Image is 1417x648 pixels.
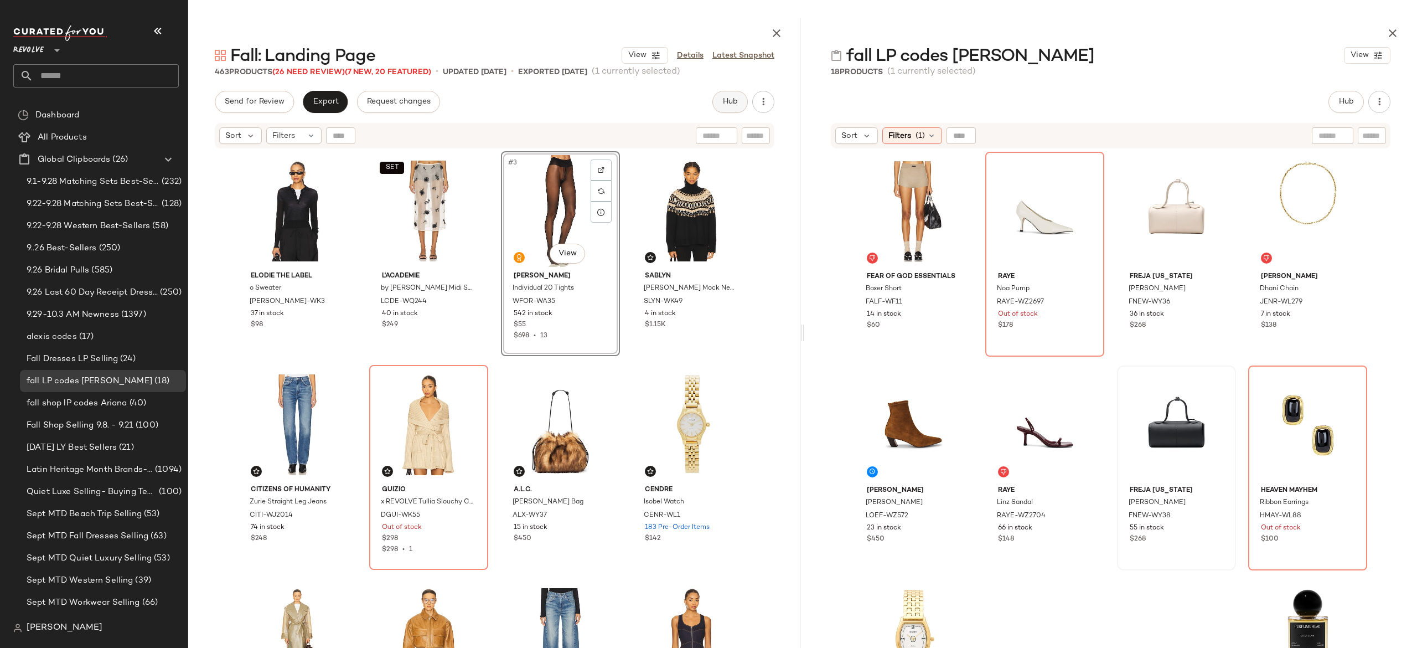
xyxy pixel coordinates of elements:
span: L'Academie [382,271,475,281]
span: [PERSON_NAME] [1129,284,1186,294]
p: Exported [DATE] [518,66,587,78]
span: Isobel Watch [644,497,684,507]
span: Hub [722,97,738,106]
img: svg%3e [253,468,260,475]
span: HMAY-WL88 [1260,511,1301,521]
img: svg%3e [18,110,29,121]
span: • [398,546,409,553]
span: (1094) [153,464,182,476]
img: svg%3e [831,50,842,61]
img: FALF-WF11_V1.jpg [858,156,969,268]
img: svg%3e [869,255,876,261]
span: RAYE-WZ2697 [997,297,1044,307]
span: (585) [89,264,112,277]
span: 66 in stock [998,523,1032,533]
span: Dashboard [35,109,79,122]
span: fall LP codes [PERSON_NAME] [846,45,1094,68]
span: [PERSON_NAME] [1261,272,1354,282]
img: svg%3e [13,624,22,632]
span: (21) [117,441,134,454]
span: [PERSON_NAME] [1129,498,1186,508]
img: CITI-WJ2014_V1.jpg [242,369,353,481]
span: (1 currently selected) [887,65,976,79]
img: WFOR-WA35_V1.jpg [505,155,616,267]
span: Freja [US_STATE] [1130,486,1223,496]
span: RAYE-WZ2704 [997,511,1046,521]
button: Hub [712,91,748,113]
span: (53) [142,508,160,521]
span: [PERSON_NAME] Mock Neck Sweater [644,284,737,294]
span: (39) [133,574,151,587]
span: Zurie Straight Leg Jeans [250,497,327,507]
img: svg%3e [215,50,226,61]
span: SLYN-WK49 [644,297,682,307]
span: Fear of God ESSENTIALS [867,272,960,282]
span: 55 in stock [1130,523,1164,533]
span: Request changes [366,97,431,106]
span: $298 [382,546,398,553]
span: RAYE [998,272,1092,282]
span: x REVOLVE Tullia Slouchy Cardigan [381,497,474,507]
span: View [628,51,647,60]
span: Quiet Luxe Selling- Buying Team [27,486,157,498]
img: FNEW-WY36_V1.jpg [1121,156,1232,268]
span: Heaven Mayhem [1261,486,1354,496]
span: 14 in stock [867,310,901,320]
span: (24) [118,353,136,366]
img: HMAY-WL88_V1.jpg [1252,369,1363,481]
button: View [1344,47,1390,64]
span: DGUI-WK55 [381,511,420,521]
span: by [PERSON_NAME] Midi Skirt [381,284,474,294]
span: 36 in stock [1130,310,1164,320]
span: [PERSON_NAME] [867,486,960,496]
img: CENR-WL1_V1.jpg [636,369,747,481]
span: All Products [38,131,87,144]
span: Export [312,97,338,106]
span: Noa Pump [997,284,1030,294]
span: (26) [110,153,128,166]
span: Revolve [13,38,44,58]
button: Send for Review [215,91,294,113]
img: svg%3e [647,468,654,475]
p: updated [DATE] [443,66,506,78]
span: 183 Pre-Order Items [645,523,710,533]
span: Fall Dresses LP Selling [27,353,118,366]
span: SET [385,164,399,172]
img: svg%3e [1263,255,1270,261]
span: RAYE [998,486,1092,496]
span: $98 [251,320,263,330]
span: alexis codes [27,331,77,343]
span: WFOR-WA35 [513,297,555,307]
span: (1397) [119,308,146,321]
span: Sept MTD Workwear Selling [27,596,140,609]
span: [DATE] LY Best Sellers [27,441,117,454]
span: 40 in stock [382,309,418,319]
span: (128) [159,198,182,210]
span: 23 in stock [867,523,901,533]
span: 9.26 Bridal Pulls [27,264,89,277]
span: $298 [382,534,398,544]
img: LOEF-WZ572_V1.jpg [858,369,969,481]
img: DGUI-WK55_V1.jpg [373,369,484,481]
span: $138 [1261,321,1276,331]
span: (1) [916,130,925,142]
img: svg%3e [384,468,391,475]
span: $248 [251,534,267,544]
span: LOEF-WZ572 [866,511,908,521]
span: View [1350,51,1369,60]
img: cfy_white_logo.C9jOOHJF.svg [13,25,107,41]
span: $100 [1261,534,1279,544]
img: RAYE-WZ2697_V1.jpg [989,156,1100,268]
button: Export [303,91,348,113]
span: Sept MTD Fall Dresses Selling [27,530,148,543]
span: $450 [867,534,885,544]
span: 463 [215,68,229,76]
div: Products [831,66,883,78]
span: Elodie the Label [251,271,344,281]
span: Ribbon Earrings [1260,498,1309,508]
span: Individual 20 Tights [513,284,574,294]
span: $450 [514,534,531,544]
span: FNEW-WY36 [1129,297,1170,307]
span: 9.26 Last 60 Day Receipt Dresses Selling [27,286,158,299]
span: (18) [152,375,170,388]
